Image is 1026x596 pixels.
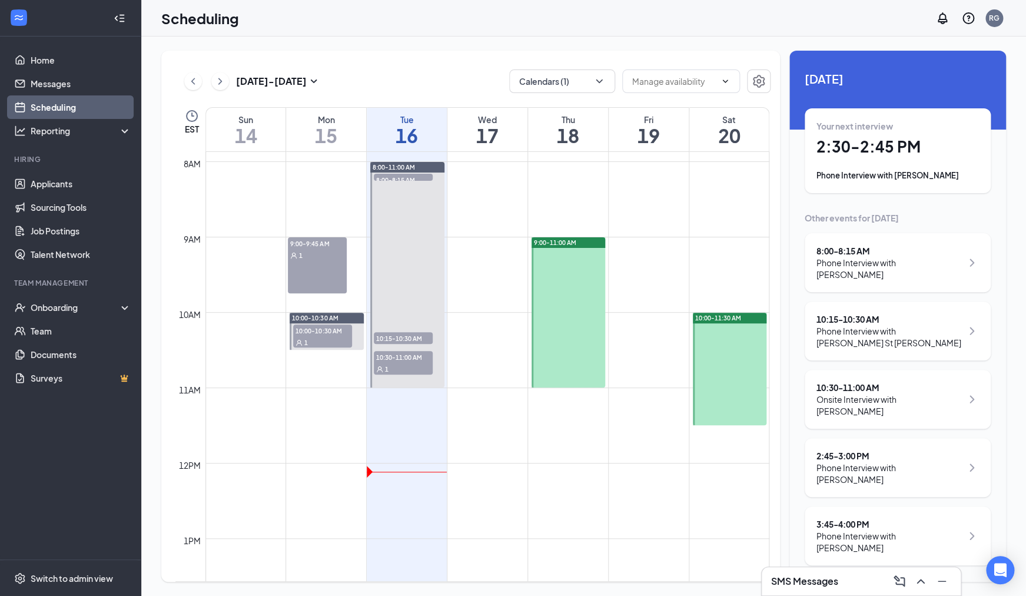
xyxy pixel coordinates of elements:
a: Messages [31,72,131,95]
svg: ChevronRight [214,74,226,88]
h1: 20 [689,125,769,145]
svg: ChevronLeft [187,74,199,88]
div: Fri [609,114,689,125]
a: September 16, 2025 [367,108,447,151]
h1: Scheduling [161,8,239,28]
a: Documents [31,343,131,366]
span: EST [185,123,199,135]
button: ChevronUp [911,572,930,591]
div: Other events for [DATE] [805,212,991,224]
span: 10:15-10:30 AM [374,332,433,344]
svg: Analysis [14,125,26,137]
a: September 15, 2025 [286,108,366,151]
div: 9am [181,233,203,246]
div: Onboarding [31,302,121,313]
span: 8:00-11:00 AM [373,163,415,171]
svg: Settings [752,74,766,88]
span: [DATE] [805,69,991,88]
div: Phone Interview with [PERSON_NAME] [816,257,962,280]
div: Phone Interview with [PERSON_NAME] [816,530,962,554]
button: Minimize [932,572,951,591]
h1: 18 [528,125,608,145]
svg: Notifications [935,11,949,25]
input: Manage availability [632,75,716,88]
svg: ChevronRight [965,392,979,406]
div: 8am [181,157,203,170]
div: Reporting [31,125,132,137]
span: 10:00-10:30 AM [293,325,352,336]
svg: WorkstreamLogo [13,12,25,24]
svg: Clock [185,109,199,123]
button: ChevronRight [211,72,229,90]
svg: Collapse [114,12,125,24]
a: September 17, 2025 [447,108,527,151]
a: September 14, 2025 [206,108,285,151]
div: Tue [367,114,447,125]
svg: QuestionInfo [961,11,975,25]
svg: Settings [14,572,26,584]
button: ChevronLeft [184,72,202,90]
div: 10:15 - 10:30 AM [816,313,962,325]
span: 1 [304,339,308,347]
svg: Minimize [935,574,949,588]
a: Team [31,319,131,343]
svg: ChevronUp [914,574,928,588]
h1: 19 [609,125,689,145]
a: Home [31,48,131,72]
a: September 20, 2025 [689,108,769,151]
svg: UserCheck [14,302,26,313]
div: Phone Interview with [PERSON_NAME] St [PERSON_NAME] [816,325,962,349]
a: Applicants [31,172,131,196]
div: 11am [177,383,203,396]
h3: SMS Messages [771,575,838,588]
span: 1 [299,251,303,260]
svg: SmallChevronDown [307,74,321,88]
div: Your next interview [816,120,979,132]
a: SurveysCrown [31,366,131,390]
div: Open Intercom Messenger [986,556,1014,584]
div: RG [989,13,1000,23]
svg: User [376,366,383,373]
span: 1 [385,365,389,373]
button: ComposeMessage [890,572,909,591]
div: 10am [177,308,203,321]
div: Team Management [14,278,129,288]
div: Phone Interview with [PERSON_NAME] [816,462,962,485]
div: 8:00 - 8:15 AM [816,245,962,257]
svg: ChevronDown [720,77,730,86]
div: Thu [528,114,608,125]
svg: User [290,252,297,259]
svg: ChevronDown [593,75,605,87]
h1: 14 [206,125,285,145]
div: Onsite Interview with [PERSON_NAME] [816,393,962,417]
div: 3:45 - 4:00 PM [816,518,962,530]
span: 9:00-11:00 AM [534,239,576,247]
a: Job Postings [31,219,131,243]
span: 8:00-8:15 AM [374,174,433,186]
button: Calendars (1)ChevronDown [509,69,615,93]
svg: ChevronRight [965,461,979,475]
div: Hiring [14,154,129,164]
svg: User [295,339,303,346]
div: Phone Interview with [PERSON_NAME] [816,170,979,181]
span: 9:00-9:45 AM [288,237,347,249]
h3: [DATE] - [DATE] [236,75,307,88]
div: 2:45 - 3:00 PM [816,450,962,462]
h1: 16 [367,125,447,145]
svg: ComposeMessage [892,574,907,588]
div: 10:30 - 11:00 AM [816,382,962,393]
h1: 2:30 - 2:45 PM [816,137,979,157]
svg: ChevronRight [965,324,979,338]
div: Wed [447,114,527,125]
div: Mon [286,114,366,125]
a: Scheduling [31,95,131,119]
h1: 15 [286,125,366,145]
div: Sat [689,114,769,125]
h1: 17 [447,125,527,145]
div: Sun [206,114,285,125]
div: 1pm [181,534,203,547]
a: Talent Network [31,243,131,266]
button: Settings [747,69,771,93]
span: 10:00-11:30 AM [695,314,741,322]
a: Sourcing Tools [31,196,131,219]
